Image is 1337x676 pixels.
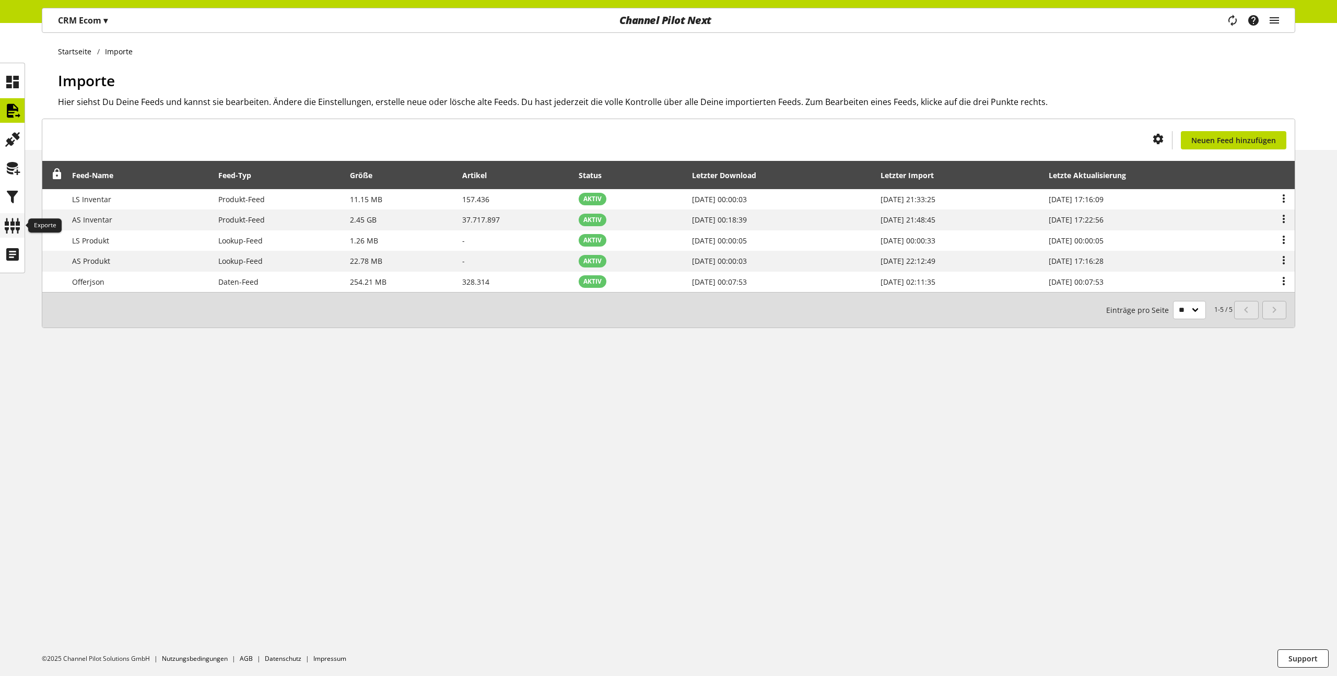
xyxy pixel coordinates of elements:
span: [DATE] 00:18:39 [692,215,747,225]
div: Exporte [28,218,62,233]
li: ©2025 Channel Pilot Solutions GmbH [42,654,162,663]
span: Importe [58,71,115,90]
span: AKTIV [583,257,602,266]
span: AKTIV [583,194,602,204]
span: [DATE] 00:00:33 [881,236,935,246]
span: 328.314 [462,277,489,287]
span: AKTIV [583,215,602,225]
span: AS Inventar [72,215,112,225]
span: 254.21 MB [350,277,386,287]
span: Lookup-Feed [218,256,263,266]
button: Support [1277,649,1329,668]
div: Letzte Aktualisierung [1049,170,1136,181]
nav: main navigation [42,8,1295,33]
span: Daten-Feed [218,277,259,287]
span: Neuen Feed hinzufügen [1191,135,1276,146]
div: Letzter Import [881,170,944,181]
span: 22.78 MB [350,256,382,266]
span: 37.717.897 [462,215,500,225]
span: [DATE] 00:00:03 [692,256,747,266]
small: 1-5 / 5 [1106,301,1233,319]
a: AGB [240,654,253,663]
a: Datenschutz [265,654,301,663]
a: Startseite [58,46,97,57]
div: Feed-Typ [218,170,262,181]
span: Entsperren, um Zeilen neu anzuordnen [52,169,63,180]
h2: Hier siehst Du Deine Feeds und kannst sie bearbeiten. Ändere die Einstellungen, erstelle neue ode... [58,96,1295,108]
span: [DATE] 17:22:56 [1049,215,1104,225]
span: 1.26 MB [350,236,378,246]
span: 11.15 MB [350,194,382,204]
div: Letzter Download [692,170,767,181]
div: Größe [350,170,383,181]
span: [DATE] 22:12:49 [881,256,935,266]
span: [DATE] 00:00:05 [692,236,747,246]
a: Impressum [313,654,346,663]
span: 2.45 GB [350,215,377,225]
div: Entsperren, um Zeilen neu anzuordnen [48,169,63,182]
span: [DATE] 00:07:53 [692,277,747,287]
span: AKTIV [583,236,602,245]
span: - [462,236,465,246]
span: [DATE] 17:16:28 [1049,256,1104,266]
span: [DATE] 21:33:25 [881,194,935,204]
span: ▾ [103,15,108,26]
span: [DATE] 17:16:09 [1049,194,1104,204]
span: [DATE] 02:11:35 [881,277,935,287]
a: Nutzungsbedingungen [162,654,228,663]
span: Produkt-Feed [218,194,265,204]
div: Artikel [462,170,497,181]
span: LS Produkt [72,236,109,246]
span: [DATE] 21:48:45 [881,215,935,225]
span: [DATE] 00:00:03 [692,194,747,204]
span: AKTIV [583,277,602,286]
p: CRM Ecom [58,14,108,27]
span: Offerjson [72,277,104,287]
span: Lookup-Feed [218,236,263,246]
span: - [462,256,465,266]
span: Support [1288,653,1318,664]
div: Status [579,170,612,181]
span: LS Inventar [72,194,111,204]
a: Neuen Feed hinzufügen [1181,131,1286,149]
span: [DATE] 00:00:05 [1049,236,1104,246]
span: 157.436 [462,194,489,204]
span: Produkt-Feed [218,215,265,225]
span: Einträge pro Seite [1106,305,1173,316]
span: [DATE] 00:07:53 [1049,277,1104,287]
span: AS Produkt [72,256,110,266]
div: Feed-Name [72,170,124,181]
